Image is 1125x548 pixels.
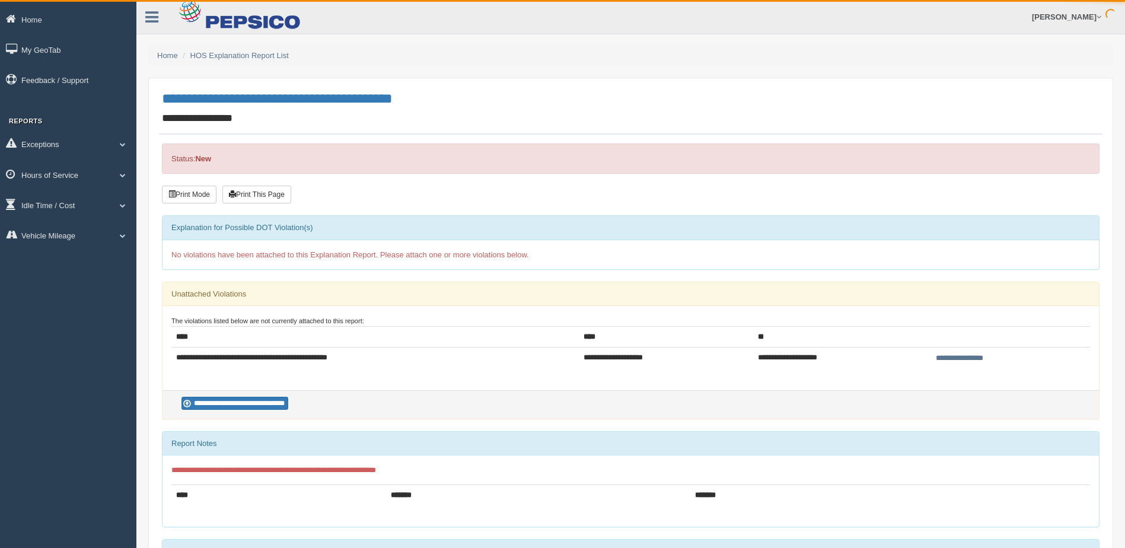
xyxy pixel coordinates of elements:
[222,186,291,203] button: Print This Page
[157,51,178,60] a: Home
[171,317,364,324] small: The violations listed below are not currently attached to this report:
[162,432,1099,455] div: Report Notes
[171,250,529,259] span: No violations have been attached to this Explanation Report. Please attach one or more violations...
[195,154,211,163] strong: New
[162,186,216,203] button: Print Mode
[190,51,289,60] a: HOS Explanation Report List
[162,216,1099,240] div: Explanation for Possible DOT Violation(s)
[162,144,1099,174] div: Status:
[162,282,1099,306] div: Unattached Violations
